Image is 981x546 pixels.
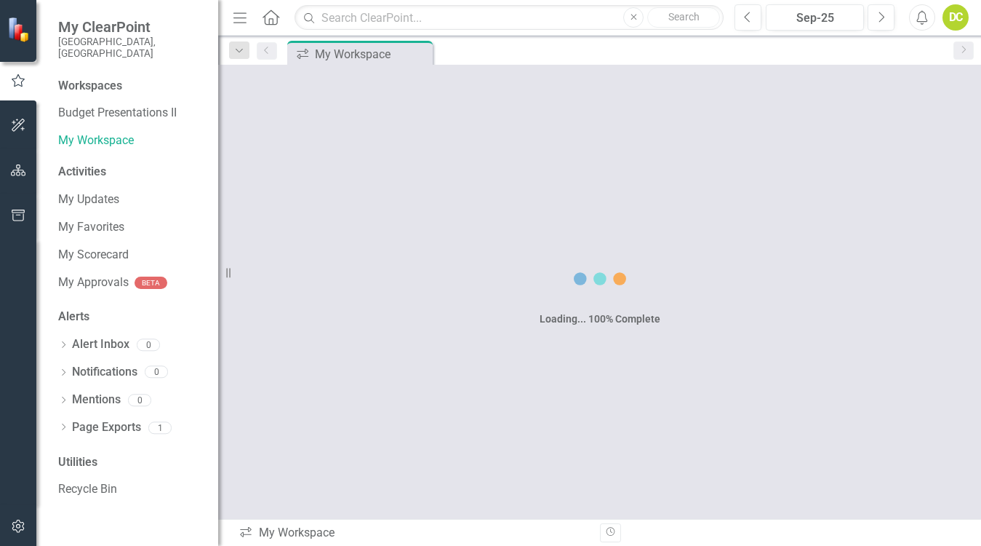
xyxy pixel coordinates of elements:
[7,17,33,42] img: ClearPoint Strategy
[540,312,660,326] div: Loading... 100% Complete
[771,9,859,27] div: Sep-25
[58,191,204,208] a: My Updates
[72,419,141,436] a: Page Exports
[58,164,204,181] div: Activities
[239,525,589,542] div: My Workspace
[942,4,969,31] button: DC
[295,5,724,31] input: Search ClearPoint...
[145,366,168,379] div: 0
[647,7,720,28] button: Search
[72,392,121,408] a: Mentions
[58,309,204,325] div: Alerts
[315,45,429,63] div: My Workspace
[58,481,204,498] a: Recycle Bin
[58,36,204,60] small: [GEOGRAPHIC_DATA], [GEOGRAPHIC_DATA]
[58,219,204,236] a: My Favorites
[148,422,172,434] div: 1
[72,336,129,353] a: Alert Inbox
[668,11,700,23] span: Search
[137,339,160,351] div: 0
[128,394,151,406] div: 0
[58,132,204,149] a: My Workspace
[58,105,204,122] a: Budget Presentations II
[766,4,864,31] button: Sep-25
[72,364,137,381] a: Notifications
[58,78,122,95] div: Workspaces
[135,277,167,289] div: BETA
[58,18,204,36] span: My ClearPoint
[58,454,204,471] div: Utilities
[58,274,129,291] a: My Approvals
[58,247,204,264] a: My Scorecard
